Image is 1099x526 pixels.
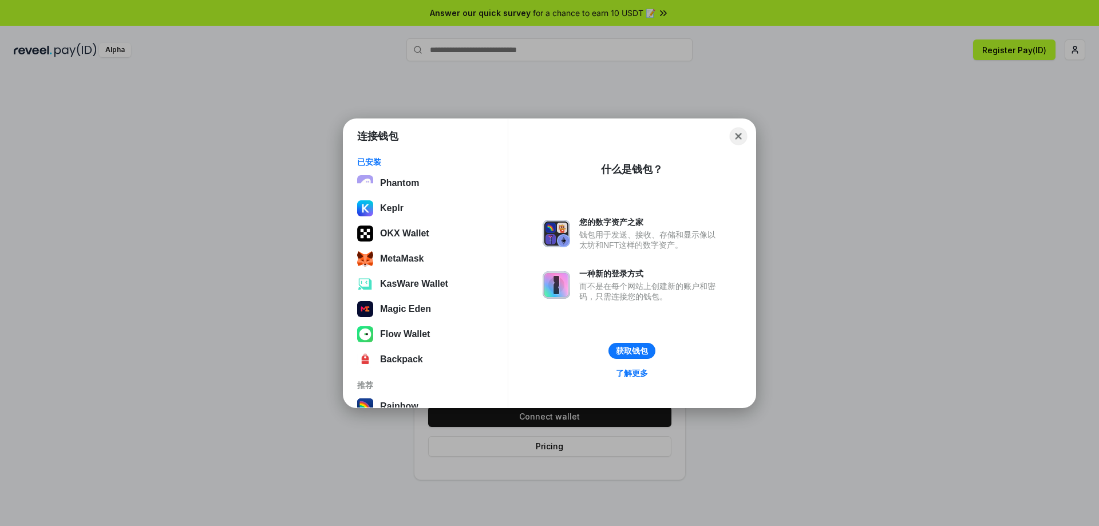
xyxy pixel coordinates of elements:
[380,329,430,339] div: Flow Wallet
[380,354,423,365] div: Backpack
[380,203,404,213] div: Keplr
[616,346,648,356] div: 获取钱包
[357,398,373,414] img: svg+xml,%3Csvg%20width%3D%22120%22%20height%3D%22120%22%20viewBox%3D%220%200%20120%20120%22%20fil...
[354,298,497,321] button: Magic Eden
[354,272,497,295] button: KasWare Wallet
[608,343,655,359] button: 获取钱包
[579,230,721,250] div: 钱包用于发送、接收、存储和显示像以太坊和NFT这样的数字资产。
[357,175,373,191] img: epq2vO3P5aLWl15yRS7Q49p1fHTx2Sgh99jU3kfXv7cnPATIVQHAx5oQs66JWv3SWEjHOsb3kKgmE5WNBxBId7C8gm8wEgOvz...
[380,401,418,412] div: Rainbow
[380,304,431,314] div: Magic Eden
[354,395,497,418] button: Rainbow
[380,254,424,264] div: MetaMask
[357,226,373,242] img: 5VZ71FV6L7PA3gg3tXrdQ+DgLhC+75Wq3no69P3MC0NFQpx2lL04Ql9gHK1bRDjsSBIvScBnDTk1WrlGIZBorIDEYJj+rhdgn...
[380,228,429,239] div: OKX Wallet
[357,380,494,390] div: 推荐
[357,276,373,292] img: svg+xml;base64,PD94bWwgdmVyc2lvbj0iMS4wIiBlbmNvZGluZz0iVVRGLTgiPz4KPHN2ZyB2ZXJzaW9uPSIxLjEiIHhtbG...
[354,172,497,195] button: Phantom
[543,271,570,299] img: svg+xml,%3Csvg%20xmlns%3D%22http%3A%2F%2Fwww.w3.org%2F2000%2Fsvg%22%20fill%3D%22none%22%20viewBox...
[579,217,721,227] div: 您的数字资产之家
[601,163,663,176] div: 什么是钱包？
[354,348,497,371] button: Backpack
[579,268,721,279] div: 一种新的登录方式
[354,197,497,220] button: Keplr
[579,281,721,302] div: 而不是在每个网站上创建新的账户和密码，只需连接您的钱包。
[380,178,419,188] div: Phantom
[730,127,748,145] button: Close
[543,220,570,247] img: svg+xml,%3Csvg%20xmlns%3D%22http%3A%2F%2Fwww.w3.org%2F2000%2Fsvg%22%20fill%3D%22none%22%20viewBox...
[357,326,373,342] img: svg+xml;base64,PHN2ZyB3aWR0aD0iMjUwIiBoZWlnaHQ9IjI1MCIgdmlld0JveD0iMCAwIDI1MCAyNTAiIGZpbGw9Im5vbm...
[354,323,497,346] button: Flow Wallet
[609,366,655,381] a: 了解更多
[357,129,398,143] h1: 连接钱包
[616,368,648,378] div: 了解更多
[357,200,373,216] img: ByMCUfJCc2WaAAAAAElFTkSuQmCC
[354,247,497,270] button: MetaMask
[357,157,494,167] div: 已安装
[357,301,373,317] img: ALG3Se1BVDzMAAAAAElFTkSuQmCC
[354,222,497,245] button: OKX Wallet
[357,351,373,367] img: 4BxBxKvl5W07cAAAAASUVORK5CYII=
[357,251,373,267] img: svg+xml;base64,PHN2ZyB3aWR0aD0iMzUiIGhlaWdodD0iMzQiIHZpZXdCb3g9IjAgMCAzNSAzNCIgZmlsbD0ibm9uZSIgeG...
[380,279,448,289] div: KasWare Wallet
